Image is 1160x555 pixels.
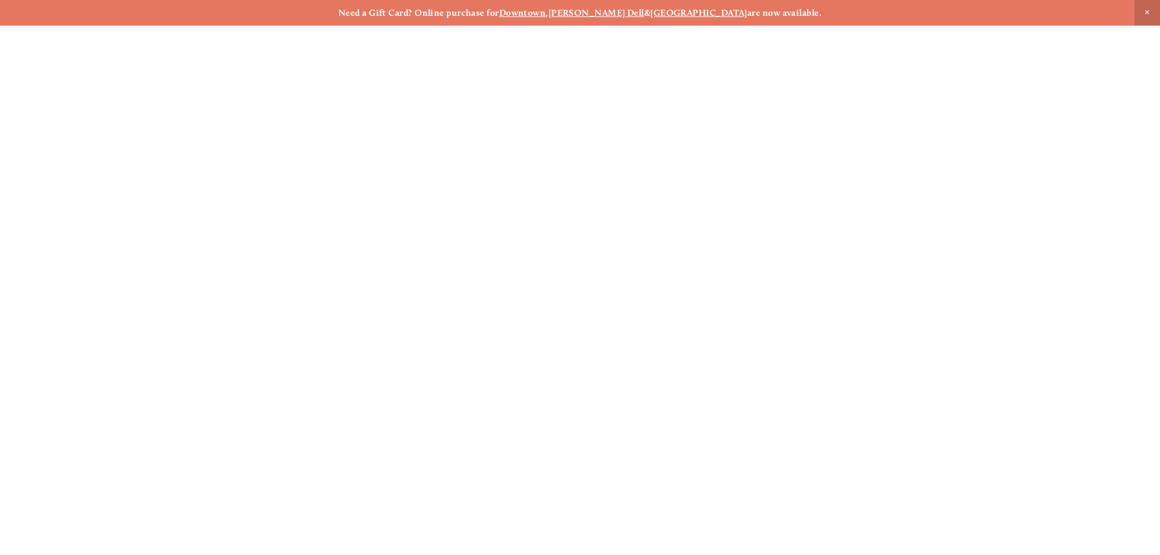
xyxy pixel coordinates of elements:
[546,7,548,18] strong: ,
[499,7,546,18] a: Downtown
[650,7,747,18] a: [GEOGRAPHIC_DATA]
[644,7,650,18] strong: &
[747,7,822,18] strong: are now available.
[549,7,644,18] a: [PERSON_NAME] Dell
[338,7,499,18] strong: Need a Gift Card? Online purchase for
